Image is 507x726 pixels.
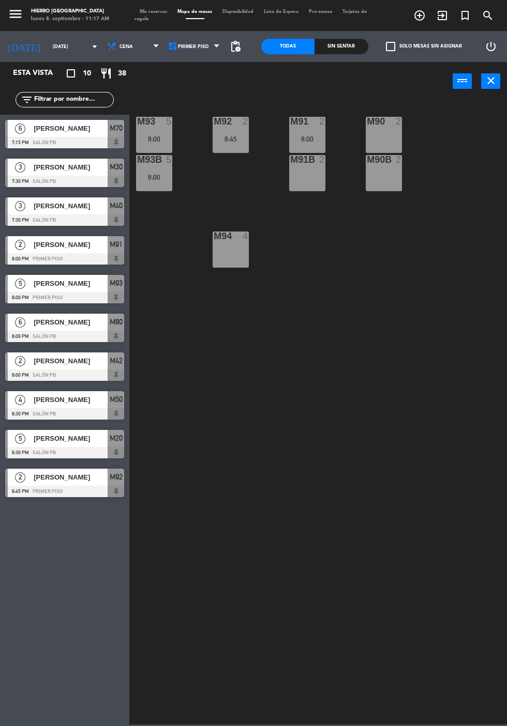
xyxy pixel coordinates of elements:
span: check_box_outline_blank [386,42,395,51]
span: 3 [15,162,25,173]
div: 2 [396,117,402,126]
span: 5 [15,434,25,444]
span: M20 [110,432,123,444]
span: 2 [15,356,25,366]
i: add_circle_outline [413,9,426,22]
div: M93B [137,155,138,164]
button: power_input [453,73,472,89]
span: M30 [110,161,123,173]
span: [PERSON_NAME] [34,123,108,134]
span: M80 [110,316,123,328]
span: [PERSON_NAME] [34,239,108,250]
i: exit_to_app [436,9,449,22]
span: Pre-acceso [304,9,337,14]
button: menu [8,6,23,24]
i: power_settings_new [485,40,497,53]
span: M91 [110,238,123,251]
div: Hierro [GEOGRAPHIC_DATA] [31,8,109,16]
div: 2 [243,117,249,126]
span: [PERSON_NAME] [34,433,108,444]
div: Todas [261,39,315,54]
i: close [485,74,497,87]
div: M93 [137,117,138,126]
i: menu [8,6,23,22]
div: 4 [243,231,249,241]
div: lunes 8. septiembre - 11:17 AM [31,16,109,23]
span: M93 [110,277,123,289]
span: M50 [110,393,123,406]
input: Filtrar por nombre... [33,94,113,105]
span: M92 [110,471,123,483]
i: crop_square [65,67,77,80]
div: 8:00 [289,135,325,143]
div: Sin sentar [315,39,368,54]
span: Mapa de mesas [172,9,217,14]
span: Lista de Espera [259,9,304,14]
div: Esta vista [5,67,74,80]
span: M40 [110,199,123,212]
div: M91 [290,117,291,126]
span: Cena [120,44,133,50]
i: turned_in_not [459,9,471,22]
span: [PERSON_NAME] [34,472,108,483]
div: 8:00 [136,135,172,143]
i: restaurant [100,67,112,80]
span: M42 [110,354,123,367]
span: 6 [15,123,25,134]
div: M91B [290,155,291,164]
span: Primer Piso [178,44,208,50]
span: [PERSON_NAME] [34,200,108,211]
span: [PERSON_NAME] [34,162,108,173]
div: 2 [396,155,402,164]
span: pending_actions [229,40,242,53]
span: 5 [15,279,25,289]
span: 6 [15,317,25,328]
span: 10 [83,68,91,80]
span: [PERSON_NAME] [34,394,108,405]
span: [PERSON_NAME] [34,356,108,366]
span: Mis reservas [135,9,172,14]
div: 8:45 [213,135,249,143]
i: search [482,9,494,22]
div: 5 [166,155,172,164]
i: power_input [456,74,469,87]
span: 2 [15,240,25,250]
span: 38 [118,68,126,80]
i: arrow_drop_down [88,40,101,53]
span: M70 [110,122,123,134]
span: [PERSON_NAME] [34,317,108,328]
div: 2 [319,117,325,126]
label: Solo mesas sin asignar [386,42,462,51]
span: 4 [15,395,25,405]
div: 8:00 [136,174,172,181]
span: Disponibilidad [217,9,259,14]
span: 2 [15,472,25,483]
span: 3 [15,201,25,211]
span: [PERSON_NAME] [34,278,108,289]
div: 2 [319,155,325,164]
div: 5 [166,117,172,126]
i: filter_list [21,94,33,106]
button: close [481,73,500,89]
